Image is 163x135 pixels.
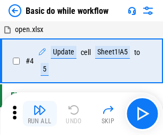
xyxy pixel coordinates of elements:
img: Settings menu [142,4,154,17]
span: open.xlsx [15,25,43,34]
div: Basic do while workflow [26,6,108,16]
span: # 4 [26,57,34,65]
div: cell [81,49,91,57]
img: Skip [102,104,114,116]
div: Update [51,46,76,59]
button: Run All [22,101,57,126]
img: Main button [134,105,151,122]
div: Run All [28,118,52,124]
div: Sheet1!A5 [95,46,130,59]
div: to [134,49,140,57]
img: Back [9,4,21,17]
div: Skip [102,118,115,124]
img: Support [128,6,136,15]
button: Skip [91,101,125,126]
div: 5 [41,63,49,76]
img: Run All [33,104,46,116]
